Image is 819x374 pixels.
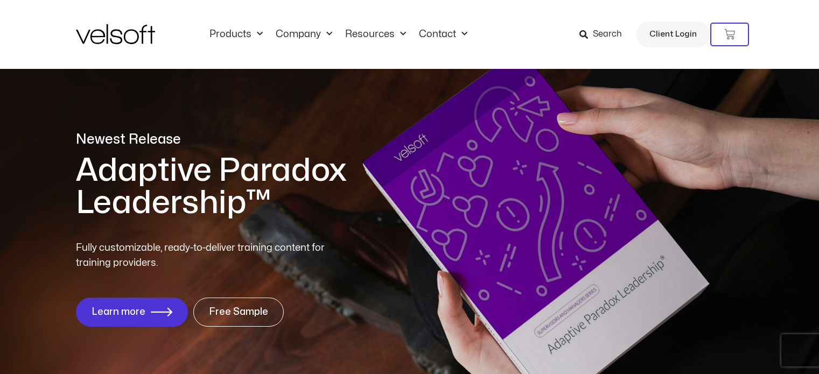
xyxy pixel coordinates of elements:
[76,241,344,271] p: Fully customizable, ready-to-deliver training content for training providers.
[412,29,474,40] a: ContactMenu Toggle
[76,24,155,44] img: Velsoft Training Materials
[636,22,710,47] a: Client Login
[76,298,188,327] a: Learn more
[579,25,629,44] a: Search
[193,298,284,327] a: Free Sample
[593,27,622,41] span: Search
[649,27,697,41] span: Client Login
[76,130,469,149] p: Newest Release
[339,29,412,40] a: ResourcesMenu Toggle
[203,29,269,40] a: ProductsMenu Toggle
[92,307,145,317] span: Learn more
[76,154,469,219] h1: Adaptive Paradox Leadership™
[203,29,474,40] nav: Menu
[269,29,339,40] a: CompanyMenu Toggle
[209,307,268,317] span: Free Sample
